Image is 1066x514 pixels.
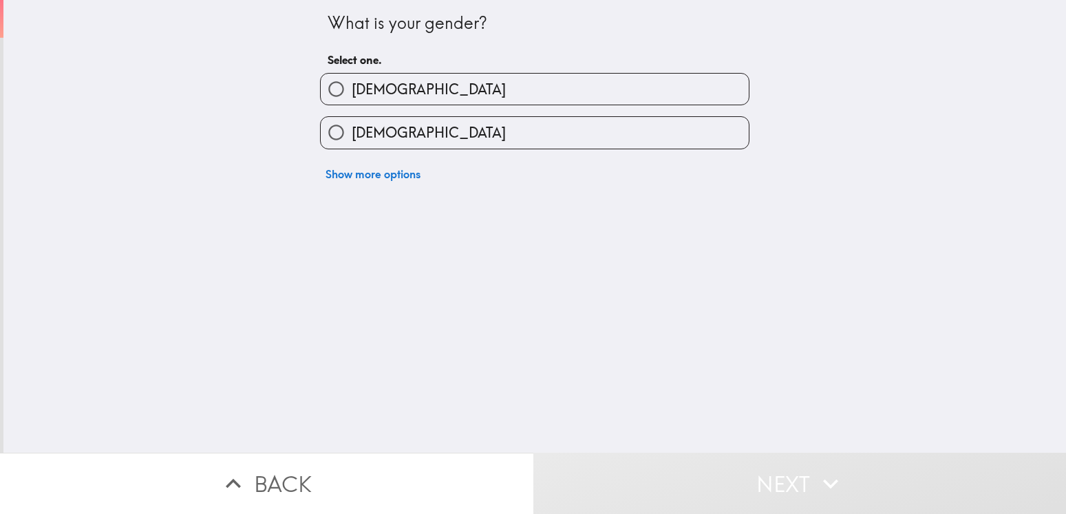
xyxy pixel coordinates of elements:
[352,80,506,99] span: [DEMOGRAPHIC_DATA]
[328,52,742,67] h6: Select one.
[321,74,749,105] button: [DEMOGRAPHIC_DATA]
[352,123,506,142] span: [DEMOGRAPHIC_DATA]
[321,117,749,148] button: [DEMOGRAPHIC_DATA]
[320,160,426,188] button: Show more options
[328,12,742,35] div: What is your gender?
